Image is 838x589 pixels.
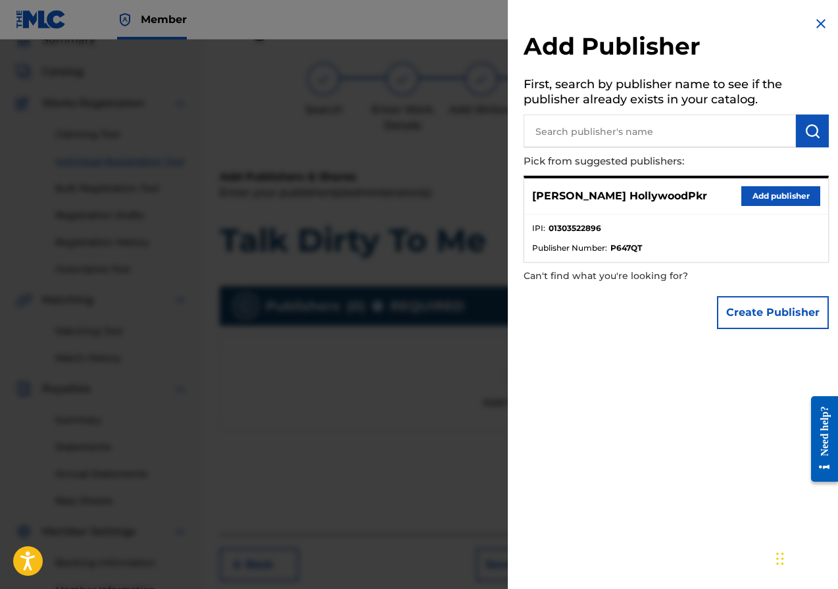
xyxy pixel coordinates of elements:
[717,296,829,329] button: Create Publisher
[141,12,187,27] span: Member
[549,222,601,234] strong: 01303522896
[524,73,829,115] h5: First, search by publisher name to see if the publisher already exists in your catalog.
[610,242,642,254] strong: P647QT
[524,115,796,147] input: Search publisher's name
[801,386,838,492] iframe: Resource Center
[741,186,820,206] button: Add publisher
[524,263,754,290] p: Can't find what you're looking for?
[16,10,66,29] img: MLC Logo
[117,12,133,28] img: Top Rightsholder
[776,539,784,578] div: Drag
[772,526,838,589] iframe: Chat Widget
[524,32,829,65] h2: Add Publisher
[524,147,754,176] p: Pick from suggested publishers:
[804,123,820,139] img: Search Works
[532,222,545,234] span: IPI :
[532,188,707,204] p: [PERSON_NAME] HollywoodPkr
[532,242,607,254] span: Publisher Number :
